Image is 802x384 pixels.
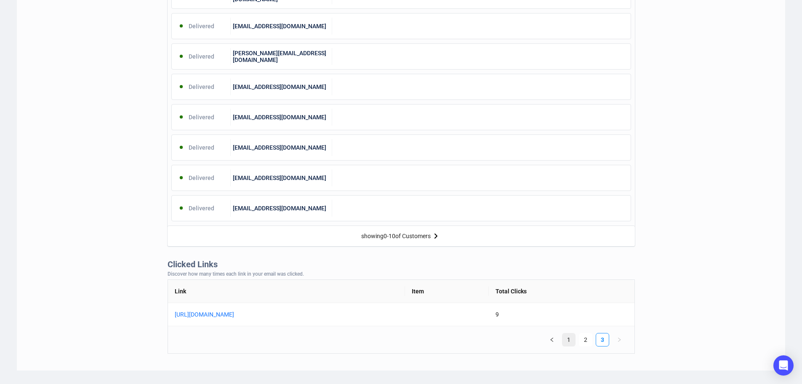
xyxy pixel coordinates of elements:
[172,169,231,186] div: Delivered
[613,333,626,346] li: Next Page
[489,280,634,303] th: Total Clicks
[545,333,559,346] button: left
[773,355,794,376] div: Open Intercom Messenger
[172,200,231,217] div: Delivered
[489,303,634,326] td: 9
[231,18,332,35] div: [EMAIL_ADDRESS][DOMAIN_NAME]
[231,78,332,95] div: [EMAIL_ADDRESS][DOMAIN_NAME]
[617,337,622,342] span: right
[168,271,635,277] div: Discover how many times each link in your email was clicked.
[168,260,635,269] div: Clicked Links
[361,233,431,239] div: showing 0 - 10 of Customers
[172,48,231,65] div: Delivered
[545,333,559,346] li: Previous Page
[613,333,626,346] button: right
[231,48,332,65] div: [PERSON_NAME][EMAIL_ADDRESS][DOMAIN_NAME]
[172,109,231,126] div: Delivered
[172,18,231,35] div: Delivered
[172,139,231,156] div: Delivered
[172,78,231,95] div: Delivered
[231,139,332,156] div: [EMAIL_ADDRESS][DOMAIN_NAME]
[562,333,575,346] a: 1
[231,109,332,126] div: [EMAIL_ADDRESS][DOMAIN_NAME]
[549,337,554,342] span: left
[579,333,592,346] a: 2
[168,280,405,303] th: Link
[231,200,332,217] div: [EMAIL_ADDRESS][DOMAIN_NAME]
[175,310,385,319] a: [URL][DOMAIN_NAME]
[596,333,609,346] a: 3
[231,169,332,186] div: [EMAIL_ADDRESS][DOMAIN_NAME]
[579,333,592,346] li: 2
[562,333,576,346] li: 1
[405,280,489,303] th: Item
[431,231,441,241] img: right-arrow.svg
